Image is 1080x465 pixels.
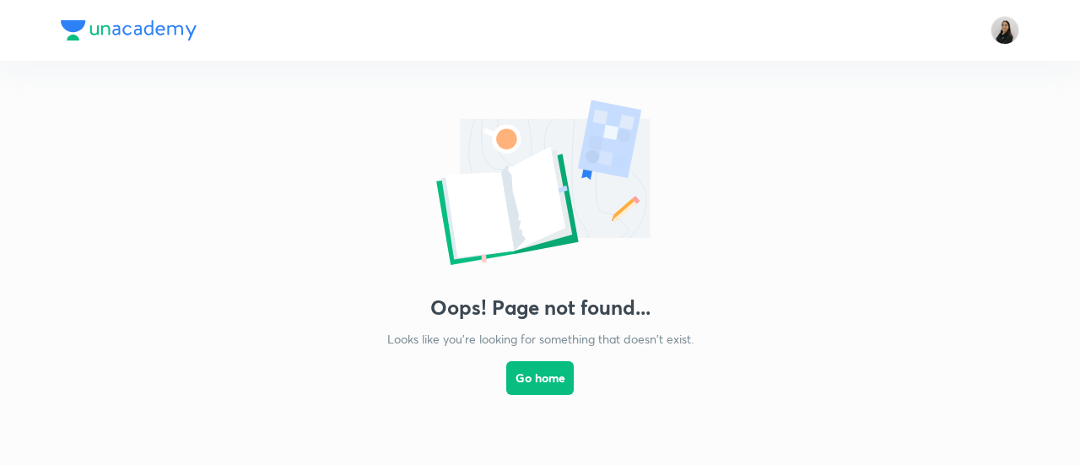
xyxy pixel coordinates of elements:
button: Go home [506,361,574,395]
a: Go home [506,348,574,439]
img: error [371,95,709,275]
h3: Oops! Page not found... [430,295,651,320]
p: Looks like you're looking for something that doesn't exist. [387,330,694,348]
img: Manisha Gaur [991,16,1019,45]
img: Company Logo [61,20,197,41]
